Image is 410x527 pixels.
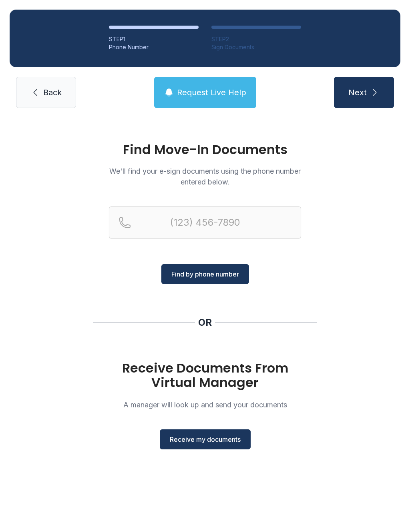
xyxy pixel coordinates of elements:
span: Back [43,87,62,98]
h1: Find Move-In Documents [109,143,301,156]
span: Request Live Help [177,87,246,98]
span: Next [348,87,367,98]
div: Sign Documents [211,43,301,51]
p: We'll find your e-sign documents using the phone number entered below. [109,166,301,187]
div: OR [198,316,212,329]
p: A manager will look up and send your documents [109,399,301,410]
div: STEP 2 [211,35,301,43]
div: Phone Number [109,43,199,51]
span: Find by phone number [171,269,239,279]
h1: Receive Documents From Virtual Manager [109,361,301,390]
span: Receive my documents [170,435,241,444]
div: STEP 1 [109,35,199,43]
input: Reservation phone number [109,206,301,238]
